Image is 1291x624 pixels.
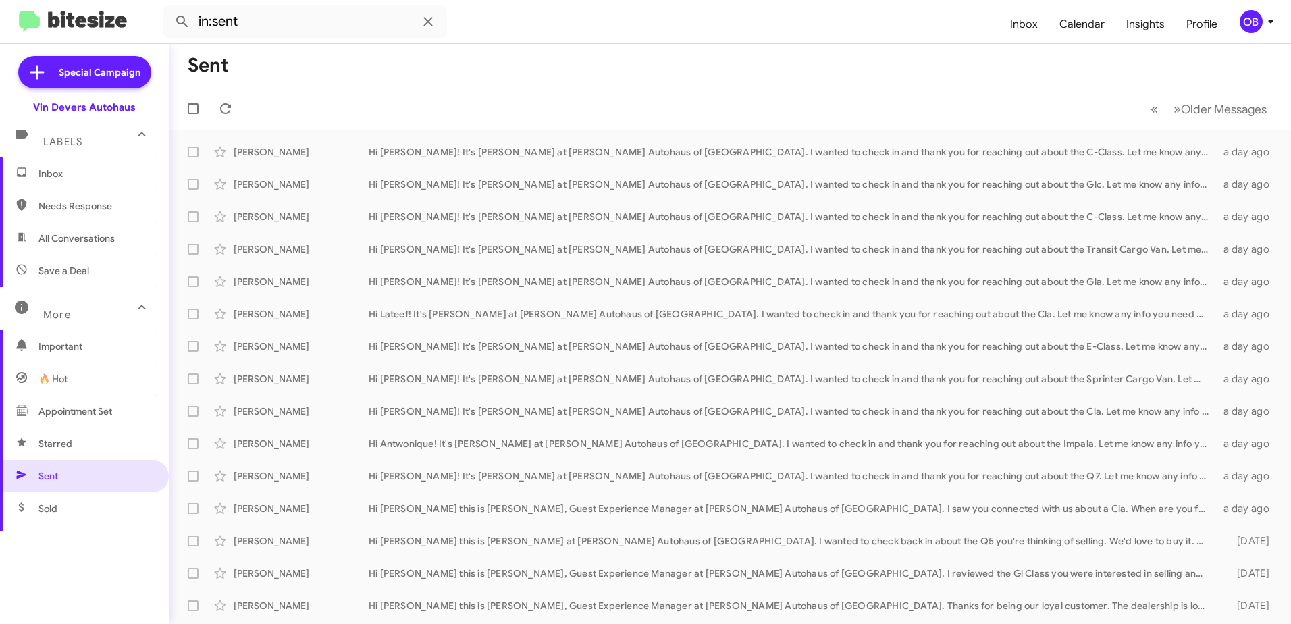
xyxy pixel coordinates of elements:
div: a day ago [1215,340,1280,353]
div: [PERSON_NAME] [234,405,369,418]
span: Important [38,340,153,353]
span: More [43,309,71,321]
div: [PERSON_NAME] [234,534,369,548]
button: Next [1165,95,1275,123]
div: [PERSON_NAME] [234,469,369,483]
div: Hi [PERSON_NAME] this is [PERSON_NAME], Guest Experience Manager at [PERSON_NAME] Autohaus of [GE... [369,502,1215,515]
span: Save a Deal [38,264,89,278]
div: [PERSON_NAME] [234,242,369,256]
span: Sold [38,502,57,515]
div: Hi [PERSON_NAME]! It's [PERSON_NAME] at [PERSON_NAME] Autohaus of [GEOGRAPHIC_DATA]. I wanted to ... [369,210,1215,224]
div: OB [1240,10,1263,33]
div: a day ago [1215,405,1280,418]
div: [DATE] [1215,567,1280,580]
div: [PERSON_NAME] [234,567,369,580]
div: Hi [PERSON_NAME]! It's [PERSON_NAME] at [PERSON_NAME] Autohaus of [GEOGRAPHIC_DATA]. I wanted to ... [369,178,1215,191]
div: [DATE] [1215,599,1280,613]
span: « [1151,101,1158,118]
div: Hi [PERSON_NAME]! It's [PERSON_NAME] at [PERSON_NAME] Autohaus of [GEOGRAPHIC_DATA]. I wanted to ... [369,405,1215,418]
div: a day ago [1215,145,1280,159]
div: Hi Lateef! It's [PERSON_NAME] at [PERSON_NAME] Autohaus of [GEOGRAPHIC_DATA]. I wanted to check i... [369,307,1215,321]
div: [PERSON_NAME] [234,437,369,450]
span: All Conversations [38,232,115,245]
div: Hi [PERSON_NAME]! It's [PERSON_NAME] at [PERSON_NAME] Autohaus of [GEOGRAPHIC_DATA]. I wanted to ... [369,340,1215,353]
span: Appointment Set [38,405,112,418]
div: Vin Devers Autohaus [33,101,136,114]
div: Hi [PERSON_NAME]! It's [PERSON_NAME] at [PERSON_NAME] Autohaus of [GEOGRAPHIC_DATA]. I wanted to ... [369,242,1215,256]
a: Calendar [1049,5,1115,44]
span: Special Campaign [59,66,140,79]
div: [PERSON_NAME] [234,307,369,321]
div: [PERSON_NAME] [234,372,369,386]
div: [PERSON_NAME] [234,145,369,159]
a: Profile [1176,5,1228,44]
span: Sent [38,469,58,483]
span: » [1174,101,1181,118]
a: Special Campaign [18,56,151,88]
div: Hi [PERSON_NAME]! It's [PERSON_NAME] at [PERSON_NAME] Autohaus of [GEOGRAPHIC_DATA]. I wanted to ... [369,275,1215,288]
div: a day ago [1215,242,1280,256]
div: [PERSON_NAME] [234,275,369,288]
div: a day ago [1215,437,1280,450]
div: a day ago [1215,178,1280,191]
div: Hi [PERSON_NAME] this is [PERSON_NAME], Guest Experience Manager at [PERSON_NAME] Autohaus of [GE... [369,567,1215,580]
span: Starred [38,437,72,450]
div: [PERSON_NAME] [234,178,369,191]
span: Older Messages [1181,102,1267,117]
button: Previous [1142,95,1166,123]
div: [PERSON_NAME] [234,502,369,515]
div: a day ago [1215,502,1280,515]
h1: Sent [188,55,229,76]
div: [PERSON_NAME] [234,340,369,353]
span: Inbox [38,167,153,180]
div: Hi [PERSON_NAME]! It's [PERSON_NAME] at [PERSON_NAME] Autohaus of [GEOGRAPHIC_DATA]. I wanted to ... [369,469,1215,483]
div: a day ago [1215,307,1280,321]
div: Hi [PERSON_NAME]! It's [PERSON_NAME] at [PERSON_NAME] Autohaus of [GEOGRAPHIC_DATA]. I wanted to ... [369,372,1215,386]
nav: Page navigation example [1143,95,1275,123]
div: a day ago [1215,469,1280,483]
span: 🔥 Hot [38,372,68,386]
span: Labels [43,136,82,148]
div: a day ago [1215,210,1280,224]
div: a day ago [1215,372,1280,386]
div: Hi Antwonique! It's [PERSON_NAME] at [PERSON_NAME] Autohaus of [GEOGRAPHIC_DATA]. I wanted to che... [369,437,1215,450]
div: Hi [PERSON_NAME]! It's [PERSON_NAME] at [PERSON_NAME] Autohaus of [GEOGRAPHIC_DATA]. I wanted to ... [369,145,1215,159]
input: Search [163,5,447,38]
span: Needs Response [38,199,153,213]
button: OB [1228,10,1276,33]
div: Hi [PERSON_NAME] this is [PERSON_NAME] at [PERSON_NAME] Autohaus of [GEOGRAPHIC_DATA]. I wanted t... [369,534,1215,548]
div: Hi [PERSON_NAME] this is [PERSON_NAME], Guest Experience Manager at [PERSON_NAME] Autohaus of [GE... [369,599,1215,613]
a: Insights [1115,5,1176,44]
div: [PERSON_NAME] [234,210,369,224]
a: Inbox [999,5,1049,44]
div: [DATE] [1215,534,1280,548]
div: a day ago [1215,275,1280,288]
div: [PERSON_NAME] [234,599,369,613]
